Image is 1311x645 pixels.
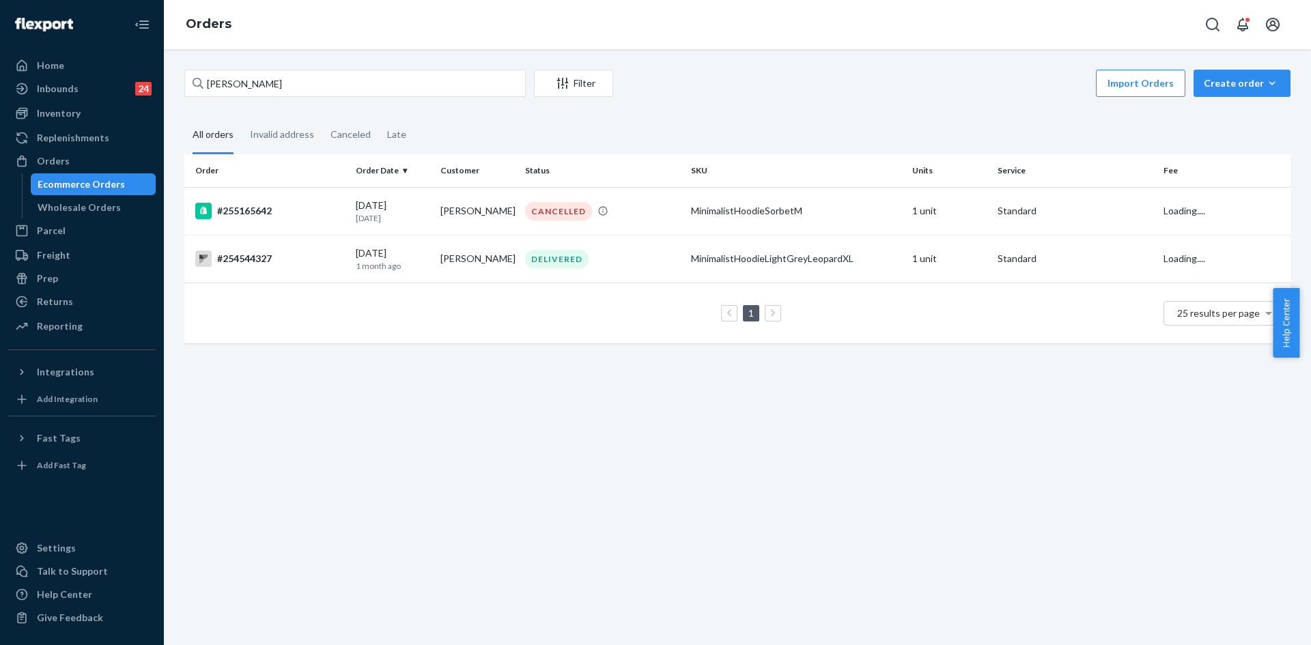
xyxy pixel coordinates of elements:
[356,212,429,224] p: [DATE]
[1158,154,1291,187] th: Fee
[135,82,152,96] div: 24
[356,260,429,272] p: 1 month ago
[907,154,991,187] th: Units
[8,268,156,289] a: Prep
[195,203,345,219] div: #255165642
[1229,11,1256,38] button: Open notifications
[186,16,231,31] a: Orders
[998,252,1153,266] p: Standard
[1224,604,1297,638] iframe: Opens a widget where you can chat to one of our agents
[8,102,156,124] a: Inventory
[37,588,92,601] div: Help Center
[1259,11,1286,38] button: Open account menu
[37,248,70,262] div: Freight
[8,388,156,410] a: Add Integration
[435,187,520,235] td: [PERSON_NAME]
[250,117,314,152] div: Invalid address
[8,584,156,605] a: Help Center
[8,361,156,383] button: Integrations
[746,307,757,319] a: Page 1 is your current page
[686,154,907,187] th: SKU
[440,164,514,176] div: Customer
[525,202,592,220] div: CANCELLED
[8,315,156,337] a: Reporting
[356,199,429,224] div: [DATE]
[330,117,371,152] div: Canceled
[37,564,108,578] div: Talk to Support
[37,82,79,96] div: Inbounds
[8,78,156,100] a: Inbounds24
[15,18,73,31] img: Flexport logo
[37,541,76,555] div: Settings
[1199,11,1226,38] button: Open Search Box
[525,250,589,268] div: DELIVERED
[31,173,156,195] a: Ecommerce Orders
[37,224,66,238] div: Parcel
[8,244,156,266] a: Freight
[37,131,109,145] div: Replenishments
[37,365,94,379] div: Integrations
[8,150,156,172] a: Orders
[907,235,991,283] td: 1 unit
[37,59,64,72] div: Home
[8,607,156,629] button: Give Feedback
[1177,307,1260,319] span: 25 results per page
[175,5,242,44] ol: breadcrumbs
[691,252,901,266] div: MinimalistHoodieLightGreyLeopardXL
[38,177,125,191] div: Ecommerce Orders
[8,427,156,449] button: Fast Tags
[37,272,58,285] div: Prep
[1194,70,1291,97] button: Create order
[37,431,81,445] div: Fast Tags
[992,154,1158,187] th: Service
[1096,70,1185,97] button: Import Orders
[31,197,156,218] a: Wholesale Orders
[8,291,156,313] a: Returns
[195,250,345,267] div: #254544327
[691,204,901,218] div: MinimalistHoodieSorbetM
[37,319,83,333] div: Reporting
[534,70,613,97] button: Filter
[37,611,103,625] div: Give Feedback
[38,201,121,214] div: Wholesale Orders
[37,459,86,471] div: Add Fast Tag
[535,76,612,90] div: Filter
[8,455,156,476] a: Add Fast Tag
[1158,187,1291,235] td: Loading....
[356,246,429,272] div: [DATE]
[520,154,686,187] th: Status
[435,235,520,283] td: [PERSON_NAME]
[998,204,1153,218] p: Standard
[37,393,98,405] div: Add Integration
[350,154,435,187] th: Order Date
[184,70,526,97] input: Search orders
[1273,288,1299,358] button: Help Center
[8,560,156,582] button: Talk to Support
[387,117,406,152] div: Late
[8,55,156,76] a: Home
[37,295,73,309] div: Returns
[37,106,81,120] div: Inventory
[184,154,350,187] th: Order
[907,187,991,235] td: 1 unit
[8,220,156,242] a: Parcel
[193,117,234,154] div: All orders
[8,537,156,559] a: Settings
[1158,235,1291,283] td: Loading....
[128,11,156,38] button: Close Navigation
[1204,76,1280,90] div: Create order
[37,154,70,168] div: Orders
[8,127,156,149] a: Replenishments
